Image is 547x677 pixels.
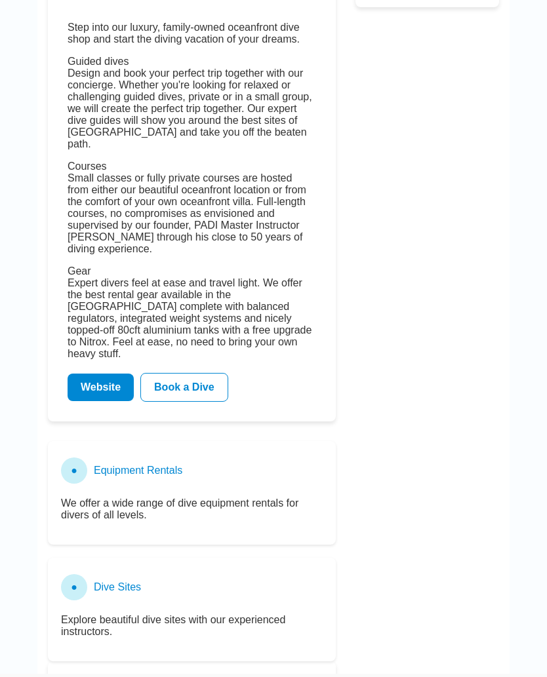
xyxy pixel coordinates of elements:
[68,56,129,67] strong: Guided dives
[68,374,134,401] a: Website
[68,56,316,150] p: Design and book your perfect trip together with our concierge. Whether you're looking for relaxed...
[61,497,323,521] p: We offer a wide range of dive equipment rentals for divers of all levels.
[68,10,316,45] p: Step into our luxury, family-owned oceanfront dive shop and start the diving vacation of your dre...
[68,161,107,172] b: Courses
[61,574,87,600] div: ●
[140,373,228,402] a: Book a Dive
[61,457,87,484] div: ●
[68,265,316,360] p: Expert divers feel at ease and travel light. We offer the best rental gear available in the [GEOG...
[94,581,141,593] h3: Dive Sites
[61,614,323,638] p: Explore beautiful dive sites with our experienced instructors.
[68,161,316,255] p: Small classes or fully private courses are hosted from either our beautiful oceanfront location o...
[68,265,91,277] b: Gear
[94,465,182,476] h3: Equipment Rentals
